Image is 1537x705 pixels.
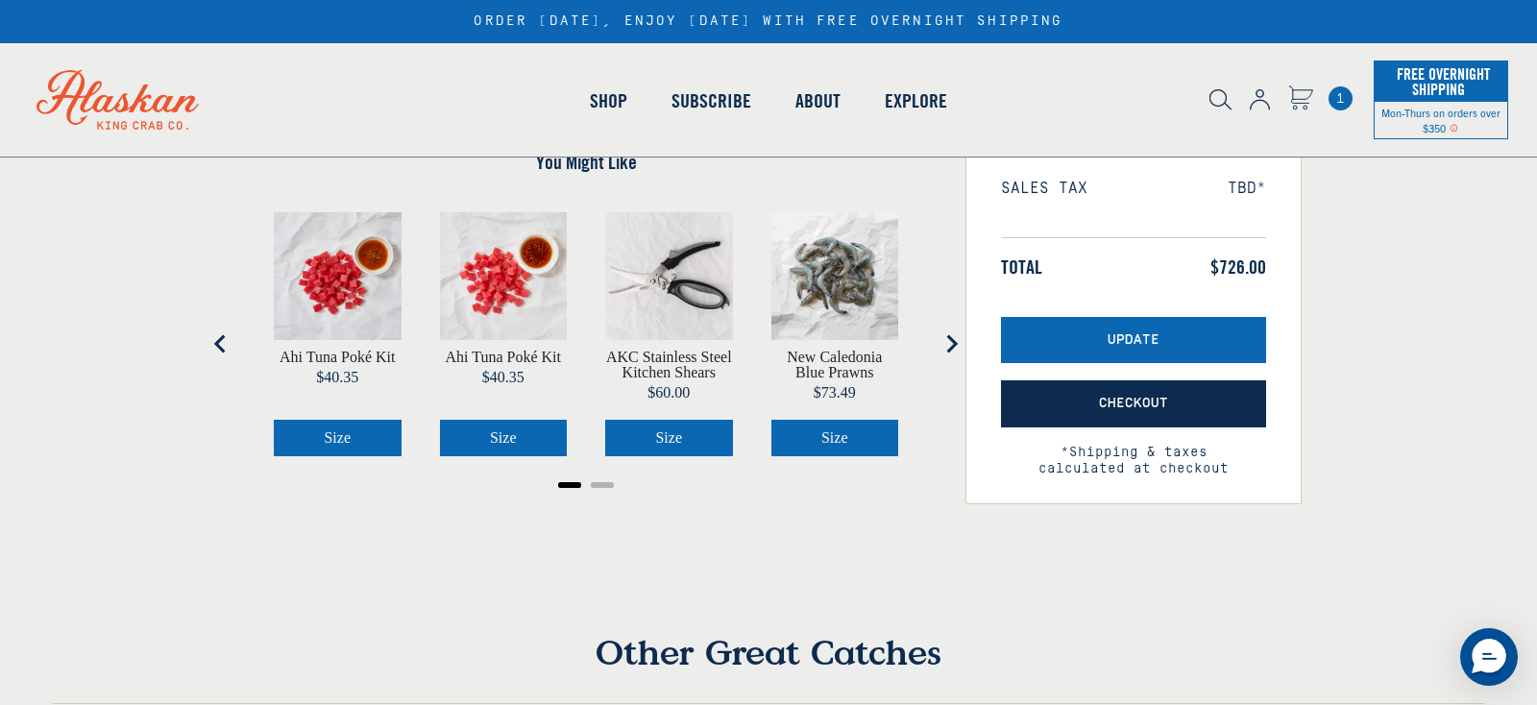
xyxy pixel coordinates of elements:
[1329,86,1353,110] span: 1
[280,350,395,365] a: View Ahi Tuna Poké Kit
[1288,85,1313,113] a: Cart
[814,384,856,401] span: $73.49
[1329,86,1353,110] a: Cart
[1001,427,1266,477] span: *Shipping & taxes calculated at checkout
[235,151,937,174] h4: You Might Like
[274,420,402,456] button: Select Ahi Tuna Poké Kit size
[235,475,937,491] ul: Select a slide to show
[324,429,351,446] span: Size
[52,631,1486,704] h4: Other Great Catches
[1450,121,1458,134] span: Shipping Notice Icon
[932,325,970,363] button: Next slide
[1210,255,1266,279] span: $726.00
[591,482,614,488] button: Go to page 2
[773,46,863,156] a: About
[605,420,733,456] button: Select AKC Stainless Steel Kitchen Shears size
[1108,332,1159,349] span: Update
[1001,380,1266,427] button: Checkout
[647,384,690,401] span: $60.00
[255,193,421,475] div: product
[274,212,402,340] img: Ahi Tuna and wasabi sauce
[1001,255,1042,279] span: Total
[1001,180,1087,198] span: Sales Tax
[863,46,969,156] a: Explore
[771,212,899,340] img: Caledonia blue prawns on parchment paper
[1001,317,1266,364] button: Update
[558,482,581,488] button: Go to page 1
[1209,89,1232,110] img: search
[10,43,226,157] img: Alaskan King Crab Co. logo
[440,420,568,456] button: Select Ahi Tuna Poké Kit size
[421,193,587,475] div: product
[605,350,733,380] a: View AKC Stainless Steel Kitchen Shears
[1460,628,1518,686] div: Messenger Dummy Widget
[568,46,649,156] a: Shop
[202,325,240,363] button: Go to last slide
[1381,106,1500,134] span: Mon-Thurs on orders over $350
[605,212,733,340] img: AKC Stainless Steel Kitchen Shears
[446,350,561,365] a: View Ahi Tuna Poké Kit
[821,429,848,446] span: Size
[490,429,517,446] span: Size
[1099,396,1168,412] span: Checkout
[771,350,899,380] a: View New Caledonia Blue Prawns
[1250,89,1270,110] img: account
[655,429,682,446] span: Size
[474,13,1062,30] div: ORDER [DATE], ENJOY [DATE] WITH FREE OVERNIGHT SHIPPING
[440,212,568,340] img: Cubed ahi tuna and shoyu sauce
[752,193,918,475] div: product
[316,369,358,385] span: $40.35
[586,193,752,475] div: product
[1392,60,1490,104] span: Free Overnight Shipping
[649,46,773,156] a: Subscribe
[771,420,899,456] button: Select New Caledonia Blue Prawns size
[482,369,525,385] span: $40.35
